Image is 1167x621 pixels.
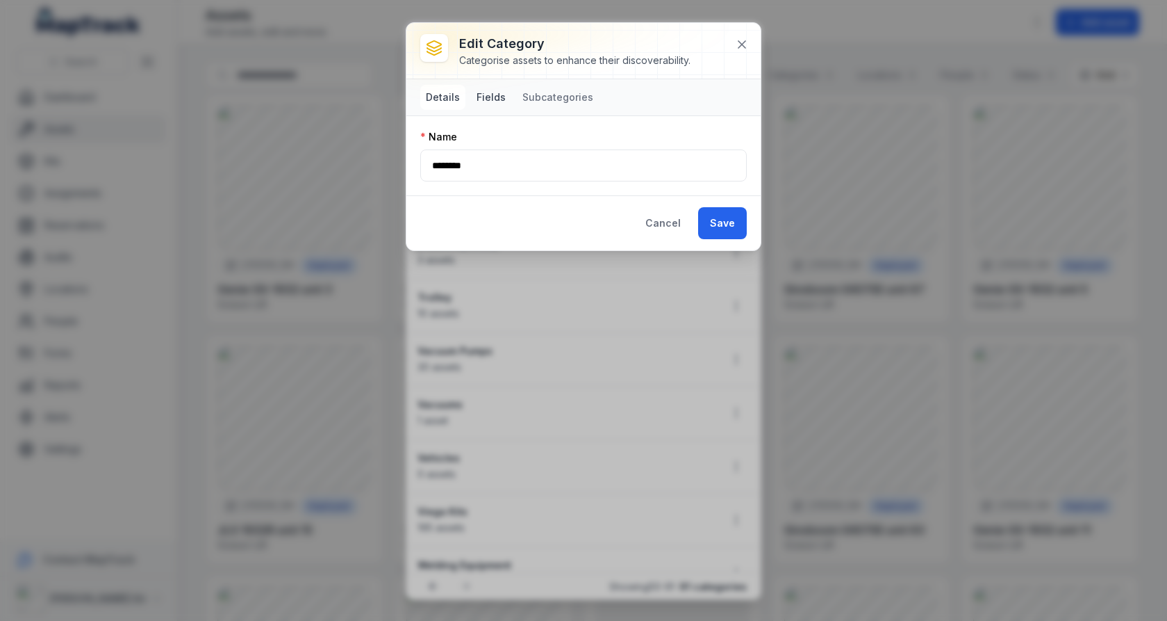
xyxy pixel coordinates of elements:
button: Save [698,207,747,239]
div: Categorise assets to enhance their discoverability. [459,54,690,67]
button: Details [420,85,465,110]
button: Cancel [634,207,693,239]
button: Subcategories [517,85,599,110]
h3: Edit category [459,34,690,54]
label: Name [420,130,457,144]
button: Fields [471,85,511,110]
